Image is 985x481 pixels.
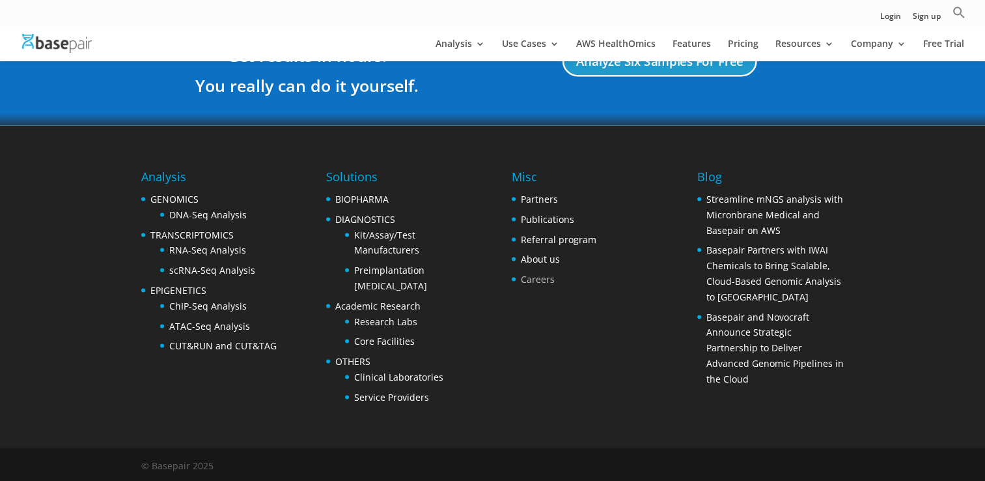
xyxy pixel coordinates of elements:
a: Basepair and Novocraft Announce Strategic Partnership to Deliver Advanced Genomic Pipelines in th... [706,311,844,385]
iframe: Drift Widget Chat Controller [736,388,969,465]
a: EPIGENETICS [150,284,206,297]
a: Pricing [728,39,758,61]
a: Clinical Laboratories [354,371,443,383]
a: DIAGNOSTICS [335,213,395,226]
a: CUT&RUN and CUT&TAG [169,340,277,352]
a: Academic Research [335,300,421,312]
svg: Search [952,6,965,19]
a: Sign up [913,12,941,26]
a: Free Trial [923,39,964,61]
a: RNA-Seq Analysis [169,244,246,256]
a: Kit/Assay/Test Manufacturers [354,229,419,257]
a: Search Icon Link [952,6,965,26]
a: DNA-Seq Analysis [169,209,247,221]
a: scRNA-Seq Analysis [169,264,255,276]
a: Analysis [436,39,485,61]
a: Resources [775,39,834,61]
a: Basepair Partners with IWAI Chemicals to Bring Scalable, Cloud-Based Genomic Analysis to [GEOGRAP... [706,244,841,302]
a: TRANSCRIPTOMICS [150,229,234,241]
a: Careers [521,273,555,285]
a: AWS HealthOmics [576,39,656,61]
a: Login [880,12,901,26]
a: OTHERS [335,355,370,368]
a: ChIP-Seq Analysis [169,300,247,312]
a: Analyze Six Samples For Free [562,46,757,78]
a: Company [851,39,906,61]
a: Core Facilities [354,335,415,347]
h4: Solutions [326,168,473,192]
a: Partners [521,193,558,205]
img: Basepair [22,34,92,53]
h4: Blog [697,168,844,192]
div: © Basepair 2025 [141,458,214,480]
a: Service Providers [354,391,429,403]
a: About us [521,253,560,265]
h4: Analysis [141,168,277,192]
a: ATAC-Seq Analysis [169,320,250,332]
a: Referral program [521,233,596,246]
a: Research Labs [354,315,417,328]
a: Use Cases [502,39,559,61]
a: BIOPHARMA [335,193,389,205]
a: Preimplantation [MEDICAL_DATA] [354,264,427,292]
a: Streamline mNGS analysis with Micronbrane Medical and Basepair on AWS [706,193,843,237]
a: GENOMICS [150,193,199,205]
h4: Misc [512,168,596,192]
a: Publications [521,213,574,226]
h3: You really can do it yourself. [141,74,473,104]
a: Features [673,39,711,61]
